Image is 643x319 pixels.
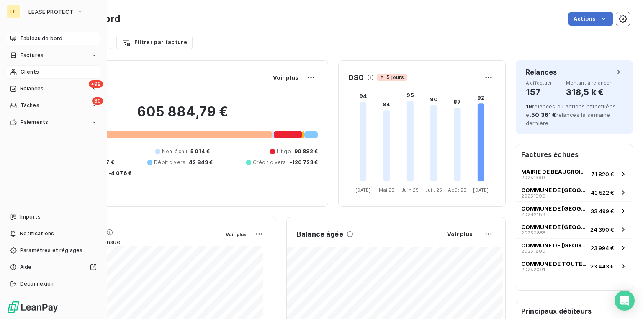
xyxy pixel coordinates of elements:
span: 19 [526,103,532,110]
span: MAIRIE DE BEAUCROISSANT [521,168,588,175]
span: Imports [20,213,41,221]
h2: 605 884,79 € [47,103,318,129]
span: LEASE PROTECT [28,8,73,15]
button: COMMUNE DE [GEOGRAPHIC_DATA]2024218833 499 € [516,201,633,220]
button: Voir plus [223,230,249,238]
span: À effectuer [526,80,552,85]
span: -4 076 € [108,170,131,177]
button: Voir plus [445,230,475,238]
button: COMMUNE DE TOUTENANT2025209123 443 € [516,257,633,275]
span: 5 014 € [190,148,210,155]
button: Actions [568,12,613,26]
span: Notifications [20,230,54,237]
tspan: [DATE] [473,187,489,193]
button: MAIRIE DE BEAUCROISSANT2025139971 820 € [516,165,633,183]
span: Litige [277,148,291,155]
tspan: Août 25 [448,187,466,193]
span: Voir plus [447,231,473,237]
span: COMMUNE DE [GEOGRAPHIC_DATA] SUR L'ESCAUT [521,242,587,249]
button: Voir plus [270,74,301,81]
span: Chiffre d'affaires mensuel [47,237,220,246]
span: Aide [20,263,32,271]
span: Paramètres et réglages [20,247,82,254]
span: COMMUNE DE [GEOGRAPHIC_DATA] [521,205,587,212]
span: 43 522 € [591,189,614,196]
span: Relances [20,85,44,93]
span: -120 723 € [290,159,318,166]
span: Clients [21,68,39,76]
span: Tableau de bord [20,35,62,42]
span: Factures [21,51,44,59]
span: 20250855 [521,230,546,235]
span: 5 jours [377,74,406,81]
span: 50 361 € [531,111,556,118]
tspan: Juin 25 [401,187,419,193]
span: 71 820 € [591,171,614,178]
h6: DSO [349,72,364,82]
span: 20251999 [521,193,545,198]
span: 20242188 [521,212,545,217]
span: 33 499 € [591,208,614,214]
h4: 318,5 k € [566,85,612,99]
button: COMMUNE DE [GEOGRAPHIC_DATA]2025199943 522 € [516,183,633,201]
span: Montant à relancer [566,80,612,85]
button: Filtrer par facture [116,36,193,49]
span: Voir plus [273,74,298,81]
img: Logo LeanPay [7,301,59,314]
tspan: [DATE] [355,187,371,193]
span: 90 882 € [294,148,318,155]
span: 20251399 [521,175,545,180]
span: Non-échu [162,148,187,155]
span: Crédit divers [253,159,286,166]
span: Voir plus [226,232,247,237]
span: 20252091 [521,267,545,272]
span: COMMUNE DE [GEOGRAPHIC_DATA] [521,224,587,230]
span: 20251800 [521,249,545,254]
span: 24 390 € [590,226,614,233]
h6: Balance âgée [297,229,343,239]
span: Paiements [21,118,48,126]
div: Open Intercom Messenger [615,291,635,311]
a: Aide [7,260,100,274]
span: 42 849 € [189,159,213,166]
span: Débit divers [154,159,185,166]
span: relances ou actions effectuées et relancés la semaine dernière. [526,103,616,126]
h6: Relances [526,67,557,77]
h6: Factures échues [516,144,633,165]
span: 23 443 € [590,263,614,270]
button: COMMUNE DE [GEOGRAPHIC_DATA] SUR L'ESCAUT2025180023 994 € [516,238,633,257]
span: 80 [92,97,103,105]
span: Déconnexion [20,280,54,288]
tspan: Juil. 25 [425,187,442,193]
h4: 157 [526,85,552,99]
span: 23 994 € [591,244,614,251]
button: COMMUNE DE [GEOGRAPHIC_DATA]2025085524 390 € [516,220,633,238]
tspan: Mai 25 [379,187,395,193]
div: LP [7,5,20,18]
span: COMMUNE DE [GEOGRAPHIC_DATA] [521,187,587,193]
span: Tâches [21,102,39,109]
span: +99 [89,80,103,88]
span: COMMUNE DE TOUTENANT [521,260,587,267]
